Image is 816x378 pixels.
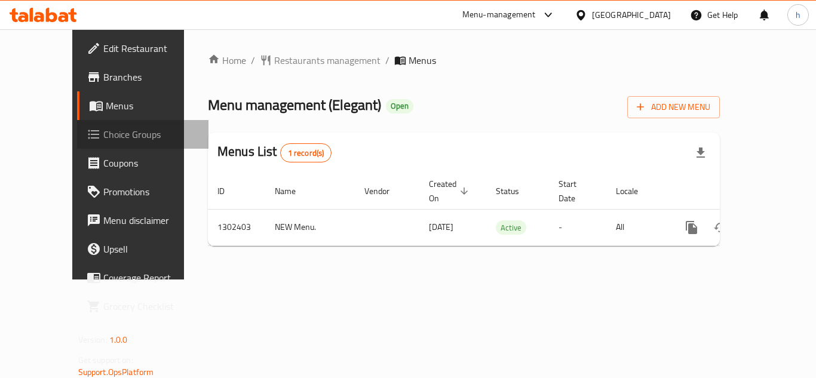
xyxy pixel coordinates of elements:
[429,219,453,235] span: [DATE]
[78,352,133,368] span: Get support on:
[103,41,199,56] span: Edit Restaurant
[265,209,355,245] td: NEW Menu.
[217,143,332,162] h2: Menus List
[496,221,526,235] span: Active
[496,184,535,198] span: Status
[217,184,240,198] span: ID
[260,53,381,67] a: Restaurants management
[549,209,606,245] td: -
[496,220,526,235] div: Active
[385,53,389,67] li: /
[208,91,381,118] span: Menu management ( Elegant )
[78,332,108,348] span: Version:
[103,70,199,84] span: Branches
[677,213,706,242] button: more
[103,242,199,256] span: Upsell
[274,53,381,67] span: Restaurants management
[77,63,208,91] a: Branches
[103,127,199,142] span: Choice Groups
[77,149,208,177] a: Coupons
[606,209,668,245] td: All
[592,8,671,21] div: [GEOGRAPHIC_DATA]
[364,184,405,198] span: Vendor
[106,99,199,113] span: Menus
[706,213,735,242] button: Change Status
[77,292,208,321] a: Grocery Checklist
[616,184,654,198] span: Locale
[637,100,710,115] span: Add New Menu
[103,156,199,170] span: Coupons
[386,101,413,111] span: Open
[251,53,255,67] li: /
[796,8,800,21] span: h
[77,263,208,292] a: Coverage Report
[686,139,715,167] div: Export file
[281,147,332,159] span: 1 record(s)
[77,177,208,206] a: Promotions
[77,34,208,63] a: Edit Restaurant
[208,173,802,246] table: enhanced table
[109,332,128,348] span: 1.0.0
[103,271,199,285] span: Coverage Report
[559,177,592,205] span: Start Date
[627,96,720,118] button: Add New Menu
[208,209,265,245] td: 1302403
[280,143,332,162] div: Total records count
[208,53,246,67] a: Home
[103,213,199,228] span: Menu disclaimer
[462,8,536,22] div: Menu-management
[429,177,472,205] span: Created On
[208,53,720,67] nav: breadcrumb
[103,185,199,199] span: Promotions
[77,91,208,120] a: Menus
[409,53,436,67] span: Menus
[275,184,311,198] span: Name
[668,173,802,210] th: Actions
[77,120,208,149] a: Choice Groups
[103,299,199,314] span: Grocery Checklist
[77,235,208,263] a: Upsell
[386,99,413,113] div: Open
[77,206,208,235] a: Menu disclaimer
